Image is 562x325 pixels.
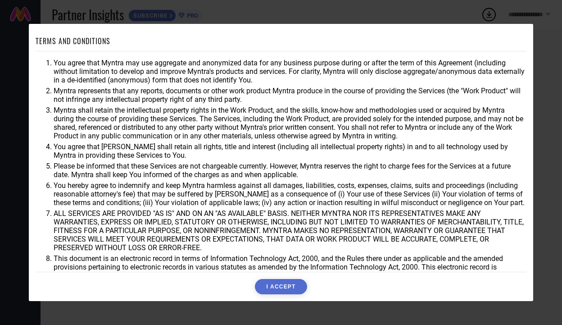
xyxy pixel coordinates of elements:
[54,59,526,84] li: You agree that Myntra may use aggregate and anonymized data for any business purpose during or af...
[36,36,110,46] h1: TERMS AND CONDITIONS
[54,181,526,207] li: You hereby agree to indemnify and keep Myntra harmless against all damages, liabilities, costs, e...
[54,87,526,104] li: Myntra represents that any reports, documents or other work product Myntra produce in the course ...
[255,279,307,294] button: I ACCEPT
[54,106,526,140] li: Myntra shall retain the intellectual property rights in the Work Product, and the skills, know-ho...
[54,142,526,160] li: You agree that [PERSON_NAME] shall retain all rights, title and interest (including all intellect...
[54,162,526,179] li: Please be informed that these Services are not chargeable currently. However, Myntra reserves the...
[54,254,526,280] li: This document is an electronic record in terms of Information Technology Act, 2000, and the Rules...
[54,209,526,252] li: ALL SERVICES ARE PROVIDED "AS IS" AND ON AN "AS AVAILABLE" BASIS. NEITHER MYNTRA NOR ITS REPRESEN...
